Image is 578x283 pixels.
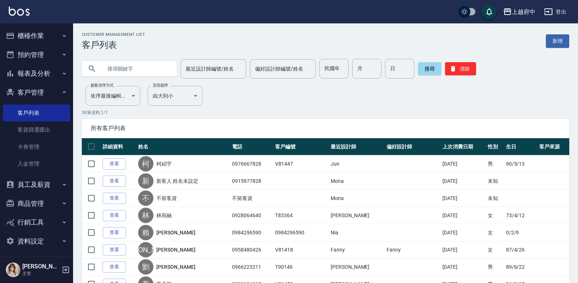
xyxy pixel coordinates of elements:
th: 上次消費日期 [441,138,486,155]
a: 柯紹宇 [156,160,172,167]
div: 柯 [138,156,153,171]
td: 0966223211 [230,259,273,276]
p: 主管 [22,270,60,277]
td: [PERSON_NAME] [329,207,385,224]
a: [PERSON_NAME] [156,246,195,253]
div: [PERSON_NAME] [138,242,153,257]
button: 報表及分析 [3,64,70,83]
a: 查看 [103,210,126,221]
th: 性別 [486,138,504,155]
a: 客戶列表 [3,105,70,121]
a: 新客人 姓名未設定 [156,177,198,185]
td: Nia [329,224,385,241]
td: 89/6/22 [504,259,538,276]
button: 櫃檯作業 [3,26,70,45]
th: 客戶編號 [273,138,329,155]
a: [PERSON_NAME] [156,229,195,236]
div: 由大到小 [148,86,202,106]
th: 最近設計師 [329,138,385,155]
th: 詳細資料 [101,138,136,155]
button: 搜尋 [418,62,441,75]
img: Person [6,263,20,277]
label: 呈現順序 [153,83,168,88]
button: save [482,4,497,19]
img: Logo [9,7,30,16]
td: 女 [486,207,504,224]
td: 女 [486,224,504,241]
button: 登出 [541,5,569,19]
h3: 客戶列表 [82,40,145,50]
button: 員工及薪資 [3,175,70,194]
a: 查看 [103,158,126,170]
a: [PERSON_NAME] [156,263,195,271]
td: [DATE] [441,190,486,207]
a: 查看 [103,261,126,273]
a: 查看 [103,244,126,256]
td: [DATE] [441,207,486,224]
button: 客戶管理 [3,83,70,102]
div: 依序最後編輯時間 [85,86,140,106]
td: 0928064640 [230,207,273,224]
button: 商品管理 [3,194,70,213]
td: Fanny [329,241,385,259]
th: 姓名 [136,138,230,155]
td: [DATE] [441,241,486,259]
td: 90/5/13 [504,155,538,173]
td: Fanny [385,241,441,259]
td: 0/2/9 [504,224,538,241]
td: 女 [486,241,504,259]
button: 行銷工具 [3,213,70,232]
td: 不留客資 [230,190,273,207]
th: 電話 [230,138,273,155]
a: 卡券管理 [3,139,70,155]
button: 清除 [445,62,476,75]
td: [DATE] [441,155,486,173]
td: [DATE] [441,259,486,276]
div: 劉 [138,259,153,275]
a: 查看 [103,193,126,204]
td: 男 [486,155,504,173]
td: V81447 [273,155,329,173]
td: T83364 [273,207,329,224]
label: 顧客排序方式 [91,83,114,88]
th: 生日 [504,138,538,155]
td: 0915977828 [230,173,273,190]
div: 林 [138,208,153,223]
td: Mona [329,190,385,207]
td: 未知 [486,173,504,190]
button: 資料設定 [3,232,70,251]
a: 入金管理 [3,155,70,172]
td: [DATE] [441,173,486,190]
div: 賴 [138,225,153,240]
a: 新增 [546,34,569,48]
span: 所有客戶列表 [91,125,560,132]
button: 上越府中 [500,4,538,19]
td: 男 [486,259,504,276]
h2: Customer Management List [82,32,145,37]
td: 0984296590 [273,224,329,241]
div: 新 [138,173,153,189]
td: 87/4/26 [504,241,538,259]
td: T90146 [273,259,329,276]
th: 偏好設計師 [385,138,441,155]
td: [PERSON_NAME] [329,259,385,276]
button: 預約管理 [3,45,70,64]
td: 73/4/12 [504,207,538,224]
td: 0976667828 [230,155,273,173]
a: 查看 [103,176,126,187]
td: Jun [329,155,385,173]
td: 0958480426 [230,241,273,259]
h5: [PERSON_NAME] [22,263,60,270]
td: [DATE] [441,224,486,241]
div: 上越府中 [512,7,535,16]
td: V81418 [273,241,329,259]
a: 林宛融 [156,212,172,219]
th: 客戶來源 [537,138,569,155]
input: 搜尋關鍵字 [102,59,171,79]
a: 客資篩選匯出 [3,121,70,138]
p: 50 筆資料, 1 / 1 [82,109,569,116]
td: 0984296590 [230,224,273,241]
td: Mona [329,173,385,190]
div: 不 [138,190,153,206]
td: 未知 [486,190,504,207]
